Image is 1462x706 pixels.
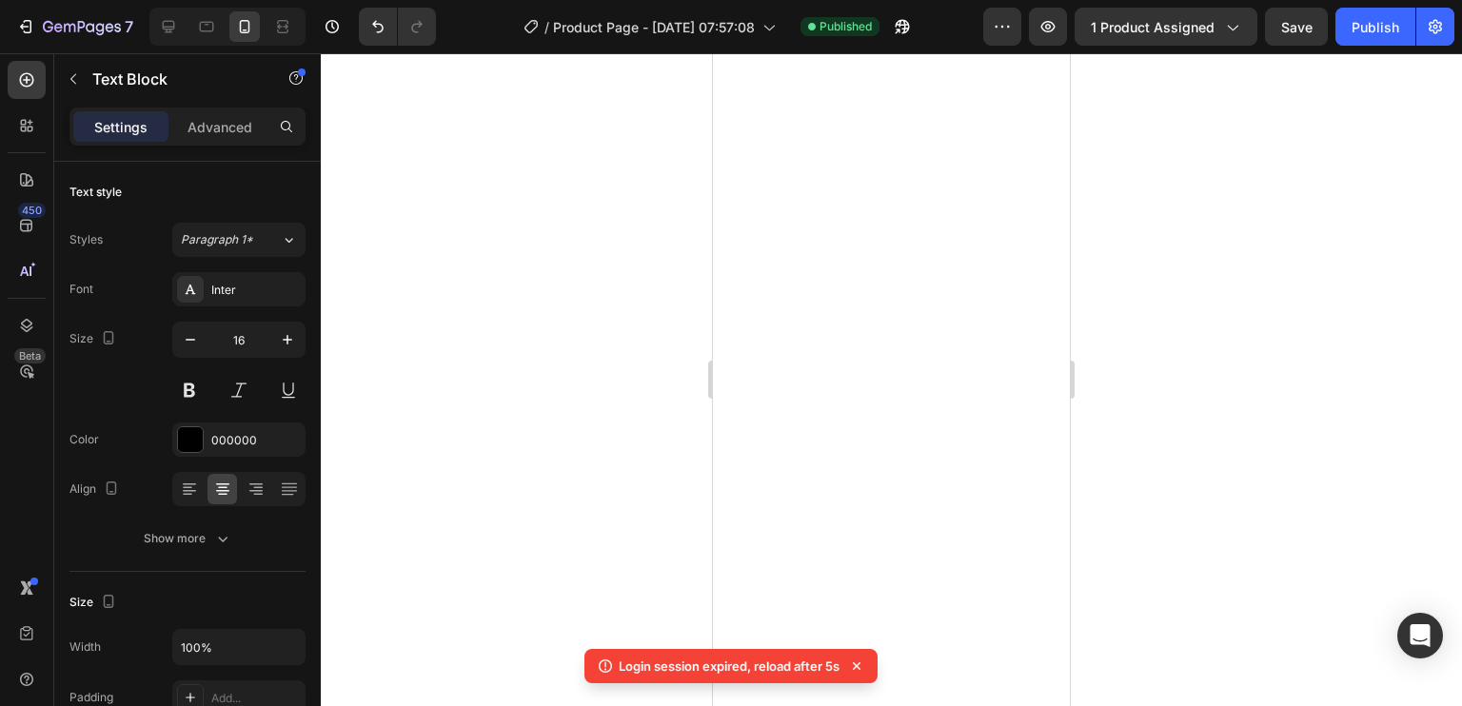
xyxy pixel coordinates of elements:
[1335,8,1415,46] button: Publish
[211,282,301,299] div: Inter
[553,17,755,37] span: Product Page - [DATE] 07:57:08
[69,477,123,502] div: Align
[94,117,148,137] p: Settings
[1352,17,1399,37] div: Publish
[181,231,253,248] span: Paragraph 1*
[69,184,122,201] div: Text style
[69,326,120,352] div: Size
[8,8,142,46] button: 7
[820,18,872,35] span: Published
[172,223,306,257] button: Paragraph 1*
[69,281,93,298] div: Font
[173,630,305,664] input: Auto
[69,590,120,616] div: Size
[18,203,46,218] div: 450
[1265,8,1328,46] button: Save
[1075,8,1257,46] button: 1 product assigned
[69,689,113,706] div: Padding
[1281,19,1313,35] span: Save
[544,17,549,37] span: /
[619,657,840,676] p: Login session expired, reload after 5s
[1091,17,1215,37] span: 1 product assigned
[359,8,436,46] div: Undo/Redo
[211,432,301,449] div: 000000
[713,53,1070,706] iframe: Design area
[1397,613,1443,658] div: Open Intercom Messenger
[92,68,254,90] p: Text Block
[144,529,232,548] div: Show more
[69,638,101,656] div: Width
[188,117,252,137] p: Advanced
[14,348,46,363] div: Beta
[69,521,306,556] button: Show more
[125,15,133,38] p: 7
[69,431,99,448] div: Color
[69,231,103,248] div: Styles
